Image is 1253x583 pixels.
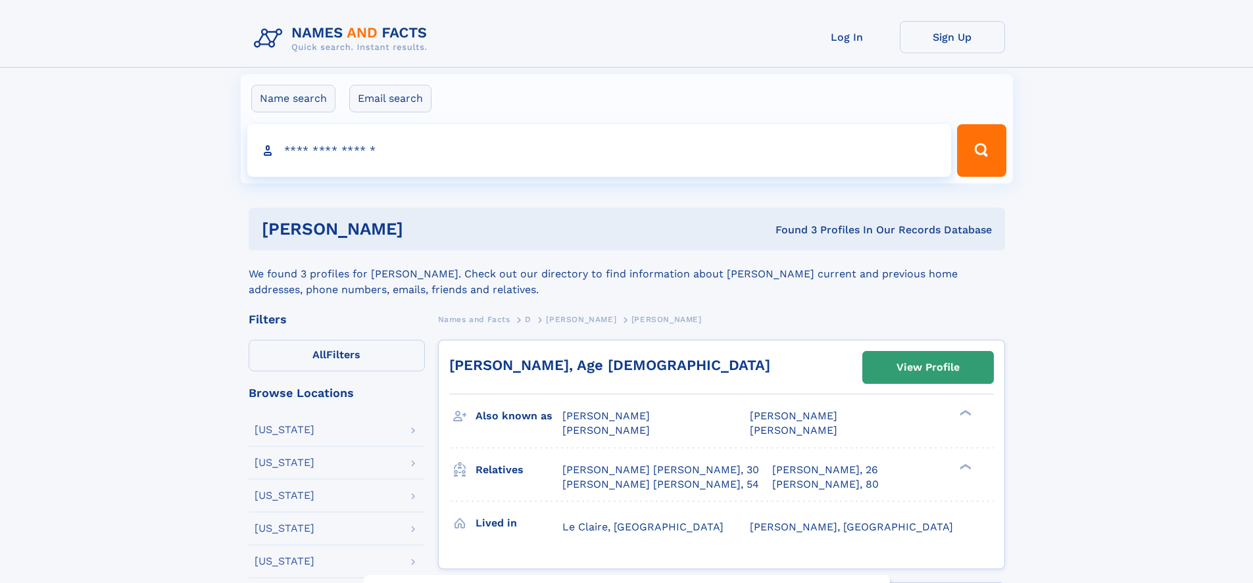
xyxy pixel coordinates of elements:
[262,221,589,237] h1: [PERSON_NAME]
[750,409,837,422] span: [PERSON_NAME]
[957,124,1006,177] button: Search Button
[562,409,650,422] span: [PERSON_NAME]
[562,521,724,533] span: Le Claire, [GEOGRAPHIC_DATA]
[772,463,878,477] a: [PERSON_NAME], 26
[562,424,650,436] span: [PERSON_NAME]
[255,556,314,567] div: [US_STATE]
[349,85,431,112] label: Email search
[525,315,531,324] span: D
[795,21,900,53] a: Log In
[247,124,952,177] input: search input
[750,424,837,436] span: [PERSON_NAME]
[449,357,770,373] a: [PERSON_NAME], Age [DEMOGRAPHIC_DATA]
[750,521,953,533] span: [PERSON_NAME], [GEOGRAPHIC_DATA]
[249,21,438,57] img: Logo Names and Facts
[249,250,1005,298] div: We found 3 profiles for [PERSON_NAME]. Check out our directory to find information about [PERSON_...
[255,457,314,468] div: [US_STATE]
[249,387,425,399] div: Browse Locations
[438,311,510,327] a: Names and Facts
[249,314,425,325] div: Filters
[956,462,972,471] div: ❯
[546,315,616,324] span: [PERSON_NAME]
[956,409,972,417] div: ❯
[312,348,326,361] span: All
[476,405,562,427] h3: Also known as
[631,315,702,324] span: [PERSON_NAME]
[772,477,879,492] a: [PERSON_NAME], 80
[546,311,616,327] a: [PERSON_NAME]
[562,463,759,477] a: [PERSON_NAME] [PERSON_NAME], 30
[255,425,314,435] div: [US_STATE]
[525,311,531,327] a: D
[255,523,314,534] div: [US_STATE]
[251,85,335,112] label: Name search
[476,459,562,481] h3: Relatives
[897,352,960,383] div: View Profile
[900,21,1005,53] a: Sign Up
[255,490,314,501] div: [US_STATE]
[562,477,759,492] a: [PERSON_NAME] [PERSON_NAME], 54
[863,352,993,383] a: View Profile
[589,223,992,237] div: Found 3 Profiles In Our Records Database
[249,340,425,371] label: Filters
[476,512,562,534] h3: Lived in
